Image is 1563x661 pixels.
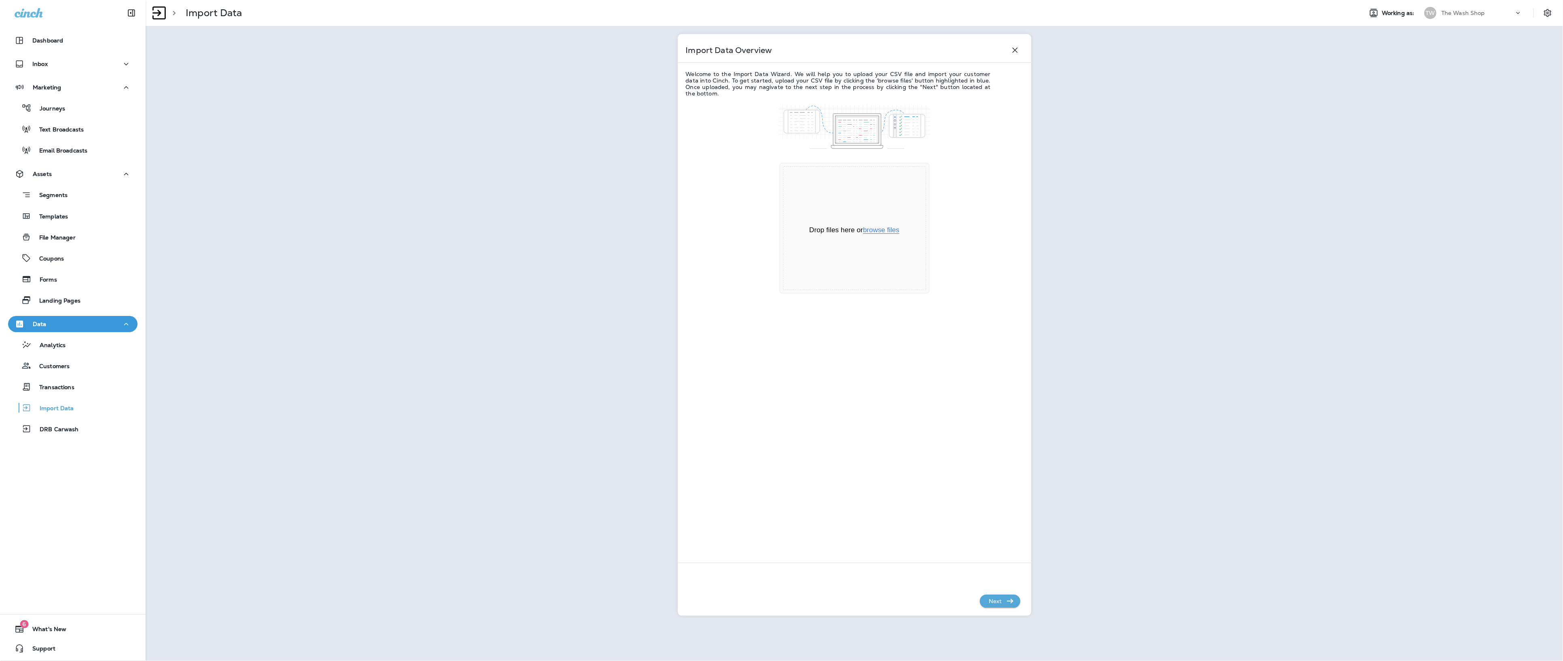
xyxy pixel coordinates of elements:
p: > [169,7,176,19]
p: Import Data [186,7,242,19]
button: Support [8,640,137,657]
p: Landing Pages [31,297,80,305]
p: Templates [31,213,68,221]
p: Analytics [32,342,66,350]
p: Transactions [31,384,74,392]
p: Welcome to the Import Data Wizard. We will help you to upload your CSV file and import your custo... [686,71,991,97]
button: 6What's New [8,621,137,637]
p: Data [33,321,47,327]
span: What's New [24,626,66,636]
div: TW [1424,7,1436,19]
p: Import Data Overview [686,47,772,53]
button: Segments [8,186,137,203]
button: Journeys [8,100,137,117]
p: DRB Carwash [32,426,79,434]
p: Dashboard [32,37,63,44]
p: Forms [32,276,57,284]
button: Analytics [8,336,137,353]
button: Customers [8,357,137,374]
button: Text Broadcasts [8,121,137,138]
button: DRB Carwash [8,420,137,437]
button: Inbox [8,56,137,72]
span: 6 [20,620,28,628]
button: Email Broadcasts [8,142,137,159]
button: Collapse Sidebar [120,5,143,21]
p: Email Broadcasts [31,147,87,155]
button: Data [8,316,137,332]
p: Journeys [32,105,65,113]
p: Assets [33,171,52,177]
p: The Wash Shop [1441,10,1485,16]
button: Settings [1540,6,1555,20]
p: Import Data [32,405,74,413]
div: File Uploader [780,163,929,293]
p: Text Broadcasts [31,126,84,134]
p: Customers [31,363,70,371]
button: Import Data [8,399,137,416]
div: Drop files here or [783,226,926,235]
span: Support [24,645,55,655]
button: browse files [863,227,899,234]
p: Next [986,595,1005,608]
p: Segments [31,192,68,200]
button: Templates [8,208,137,225]
button: Forms [8,271,137,288]
p: Coupons [31,255,64,263]
button: Next [980,595,1020,608]
button: Landing Pages [8,292,137,309]
button: Coupons [8,250,137,267]
button: File Manager [8,229,137,246]
p: File Manager [31,234,76,242]
button: Transactions [8,378,137,395]
span: Working as: [1382,10,1416,17]
button: Dashboard [8,32,137,49]
p: Marketing [33,84,61,91]
button: Assets [8,166,137,182]
p: Inbox [32,61,48,67]
button: Marketing [8,79,137,95]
